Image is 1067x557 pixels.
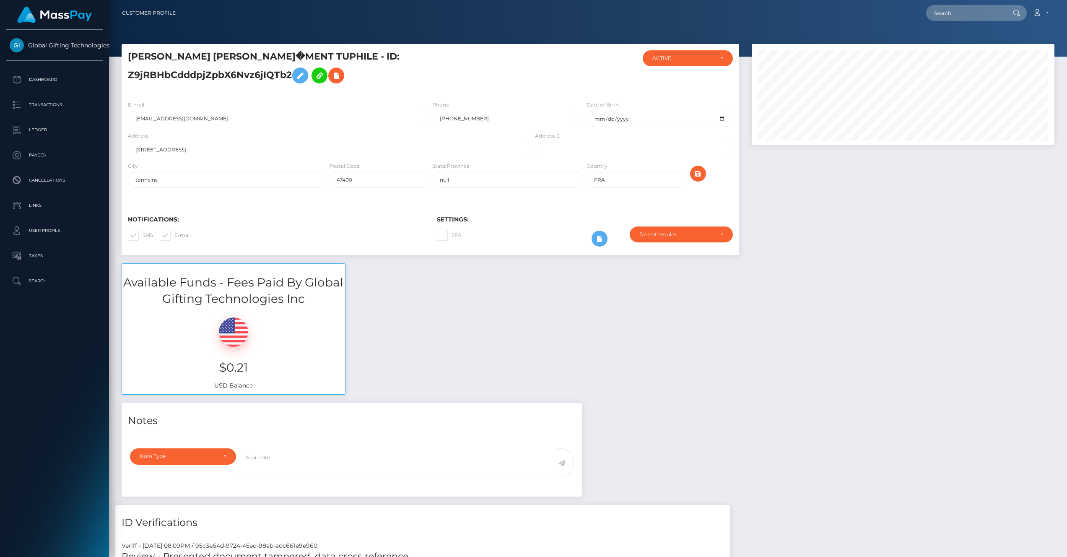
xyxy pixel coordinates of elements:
[10,149,99,161] p: Payees
[130,448,236,464] button: Note Type
[329,162,360,170] label: Postal Code
[128,216,424,223] h6: Notifications:
[432,162,470,170] label: State/Province
[630,226,733,242] button: Do not require
[587,101,619,109] label: Date of Birth
[437,230,462,241] label: 2FA
[115,541,730,550] div: Veriff - [DATE] 08:09PM / 95c3e64d-9724-45ed-98ab-adc661e9e960
[122,307,345,394] div: USD Balance
[10,250,99,262] p: Taxes
[122,515,724,530] h4: ID Verifications
[6,195,103,216] a: Links
[6,271,103,292] a: Search
[437,216,733,223] h6: Settings:
[128,359,339,376] h3: $0.21
[639,231,714,238] div: Do not require
[219,318,248,347] img: USD.png
[128,101,144,109] label: E-mail
[10,38,24,52] img: Global Gifting Technologies Inc
[140,453,217,460] div: Note Type
[128,162,138,170] label: City
[6,69,103,90] a: Dashboard
[10,224,99,237] p: User Profile
[6,170,103,191] a: Cancellations
[6,42,103,49] span: Global Gifting Technologies Inc
[587,162,607,170] label: Country
[6,94,103,115] a: Transactions
[128,50,527,88] h5: [PERSON_NAME] [PERSON_NAME]�MENT TUPHILE - ID: Z9jRBHbCdddpjZpbX6Nvz6jIQTb2
[6,220,103,241] a: User Profile
[122,274,345,307] h3: Available Funds - Fees Paid By Global Gifting Technologies Inc
[128,414,576,428] h4: Notes
[10,174,99,187] p: Cancellations
[652,55,714,62] div: ACTIVE
[122,4,176,22] a: Customer Profile
[128,132,148,140] label: Address
[10,275,99,287] p: Search
[10,99,99,111] p: Transactions
[926,5,1005,21] input: Search...
[6,120,103,141] a: Ledger
[535,132,560,140] label: Address 2
[432,101,449,109] label: Phone
[160,230,191,241] label: E-mail
[6,145,103,166] a: Payees
[128,230,153,241] label: SMS
[10,124,99,136] p: Ledger
[6,245,103,266] a: Taxes
[10,199,99,212] p: Links
[17,7,92,23] img: MassPay Logo
[10,73,99,86] p: Dashboard
[643,50,733,66] button: ACTIVE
